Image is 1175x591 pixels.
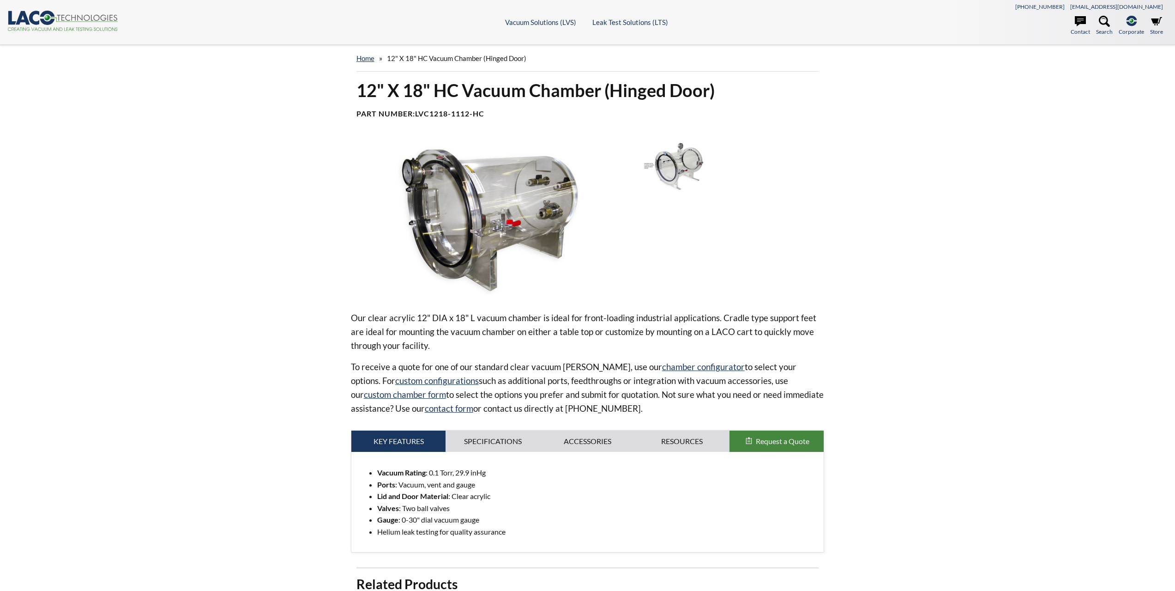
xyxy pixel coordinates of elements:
span: 12" X 18" HC Vacuum Chamber (Hinged Door) [387,54,526,62]
li: Helium leak testing for quality assurance [377,526,817,538]
a: Store [1150,16,1163,36]
a: home [356,54,374,62]
li: : 0-30" dial vacuum gauge [377,514,817,526]
div: » [356,45,819,72]
a: Resources [635,431,729,452]
strong: Gauge [377,515,398,524]
a: Accessories [540,431,635,452]
h1: 12" X 18" HC Vacuum Chamber (Hinged Door) [356,79,819,102]
p: To receive a quote for one of our standard clear vacuum [PERSON_NAME], use our to select your opt... [351,360,825,415]
h4: Part Number: [356,109,819,119]
img: LVC1218-1112-HC, angled view [351,141,627,296]
li: : Two ball valves [377,502,817,514]
strong: Ports [377,480,395,489]
b: LVC1218-1112-HC [415,109,484,118]
span: Request a Quote [756,437,809,445]
p: Our clear acrylic 12" DIA x 18" L vacuum chamber is ideal for front-loading industrial applicatio... [351,311,825,353]
a: custom chamber form [364,389,446,400]
strong: Lid and Door Material [377,492,448,500]
button: Request a Quote [729,431,824,452]
li: : Vacuum, vent and gauge [377,479,817,491]
span: Corporate [1119,27,1144,36]
strong: Valves [377,504,399,512]
a: chamber configurator [662,361,745,372]
a: [PHONE_NUMBER] [1015,3,1065,10]
a: Leak Test Solutions (LTS) [592,18,668,26]
a: Vacuum Solutions (LVS) [505,18,576,26]
img: LVC1218-1112-HC Shown with Double Door and Custom Ports, angled view [635,141,725,191]
a: Search [1096,16,1113,36]
li: : 0.1 Torr, 29.9 inHg [377,467,817,479]
a: Contact [1071,16,1090,36]
strong: Vacuum Rating [377,468,426,477]
a: [EMAIL_ADDRESS][DOMAIN_NAME] [1070,3,1163,10]
a: contact form [425,403,473,414]
a: Specifications [446,431,540,452]
a: custom configurations [395,375,479,386]
a: Key Features [351,431,446,452]
li: : Clear acrylic [377,490,817,502]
